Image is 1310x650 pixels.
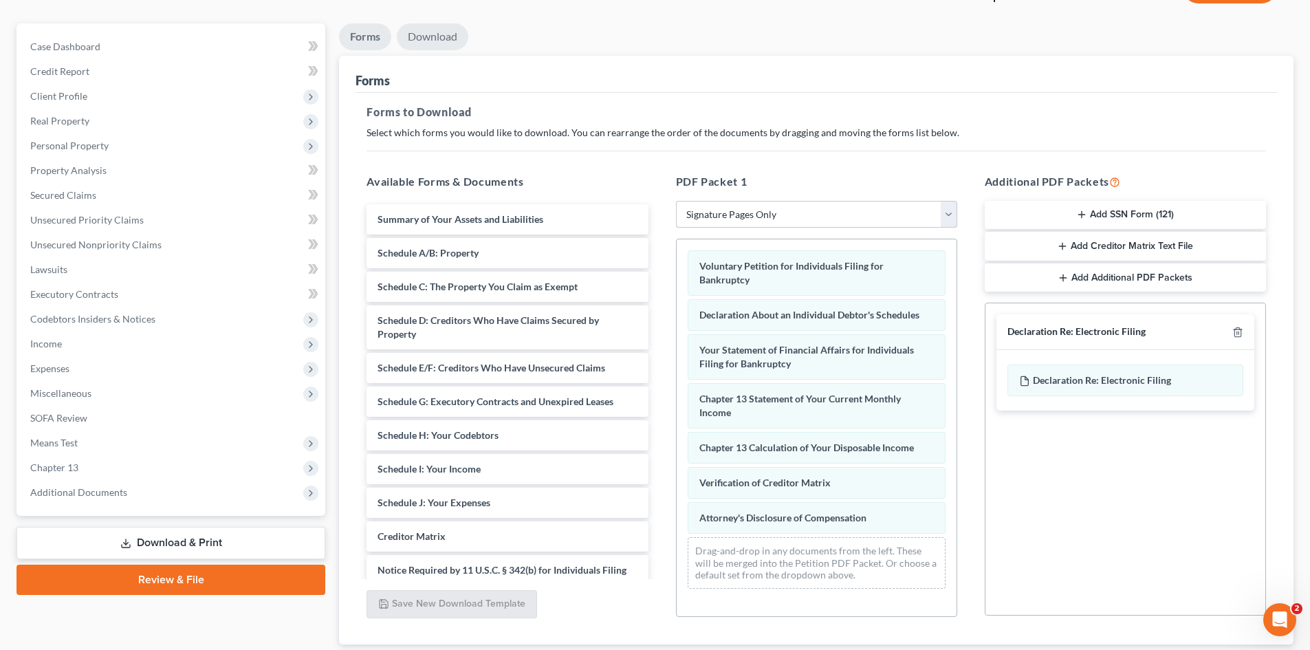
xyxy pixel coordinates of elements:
[19,257,325,282] a: Lawsuits
[30,288,118,300] span: Executory Contracts
[378,281,578,292] span: Schedule C: The Property You Claim as Exempt
[1007,325,1146,338] div: Declaration Re: Electronic Filing
[378,429,499,441] span: Schedule H: Your Codebtors
[19,34,325,59] a: Case Dashboard
[699,393,901,418] span: Chapter 13 Statement of Your Current Monthly Income
[1033,374,1171,386] span: Declaration Re: Electronic Filing
[676,173,957,190] h5: PDF Packet 1
[30,412,87,424] span: SOFA Review
[367,173,648,190] h5: Available Forms & Documents
[19,282,325,307] a: Executory Contracts
[378,247,479,259] span: Schedule A/B: Property
[699,260,884,285] span: Voluntary Petition for Individuals Filing for Bankruptcy
[19,406,325,431] a: SOFA Review
[17,565,325,595] a: Review & File
[378,396,613,407] span: Schedule G: Executory Contracts and Unexpired Leases
[30,65,89,77] span: Credit Report
[699,442,914,453] span: Chapter 13 Calculation of Your Disposable Income
[30,140,109,151] span: Personal Property
[367,104,1266,120] h5: Forms to Download
[339,23,391,50] a: Forms
[30,462,78,473] span: Chapter 13
[699,477,831,488] span: Verification of Creditor Matrix
[30,189,96,201] span: Secured Claims
[356,72,390,89] div: Forms
[30,338,62,349] span: Income
[367,126,1266,140] p: Select which forms you would like to download. You can rearrange the order of the documents by dr...
[30,164,107,176] span: Property Analysis
[985,263,1266,292] button: Add Additional PDF Packets
[19,59,325,84] a: Credit Report
[17,527,325,559] a: Download & Print
[30,214,144,226] span: Unsecured Priority Claims
[985,232,1266,261] button: Add Creditor Matrix Text File
[378,497,490,508] span: Schedule J: Your Expenses
[378,463,481,475] span: Schedule I: Your Income
[367,590,537,619] button: Save New Download Template
[19,183,325,208] a: Secured Claims
[30,90,87,102] span: Client Profile
[985,173,1266,190] h5: Additional PDF Packets
[30,313,155,325] span: Codebtors Insiders & Notices
[30,486,127,498] span: Additional Documents
[19,232,325,257] a: Unsecured Nonpriority Claims
[19,158,325,183] a: Property Analysis
[378,530,446,542] span: Creditor Matrix
[378,314,599,340] span: Schedule D: Creditors Who Have Claims Secured by Property
[699,309,919,321] span: Declaration About an Individual Debtor's Schedules
[699,512,866,523] span: Attorney's Disclosure of Compensation
[30,437,78,448] span: Means Test
[699,344,914,369] span: Your Statement of Financial Affairs for Individuals Filing for Bankruptcy
[397,23,468,50] a: Download
[688,537,946,589] div: Drag-and-drop in any documents from the left. These will be merged into the Petition PDF Packet. ...
[378,564,626,589] span: Notice Required by 11 U.S.C. § 342(b) for Individuals Filing for Bankruptcy
[30,263,67,275] span: Lawsuits
[1291,603,1302,614] span: 2
[30,115,89,127] span: Real Property
[985,201,1266,230] button: Add SSN Form (121)
[19,208,325,232] a: Unsecured Priority Claims
[30,362,69,374] span: Expenses
[30,41,100,52] span: Case Dashboard
[1263,603,1296,636] iframe: Intercom live chat
[378,362,605,373] span: Schedule E/F: Creditors Who Have Unsecured Claims
[30,387,91,399] span: Miscellaneous
[30,239,162,250] span: Unsecured Nonpriority Claims
[378,213,543,225] span: Summary of Your Assets and Liabilities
